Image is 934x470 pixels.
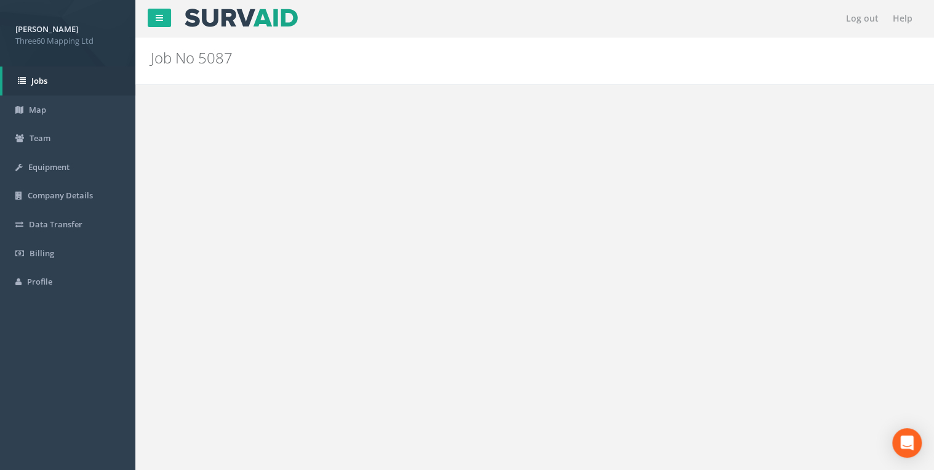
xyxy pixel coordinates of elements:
[29,219,82,230] span: Data Transfer
[28,161,70,172] span: Equipment
[15,23,78,34] strong: [PERSON_NAME]
[28,190,93,201] span: Company Details
[151,50,788,66] h2: Job No 5087
[27,276,52,287] span: Profile
[29,104,46,115] span: Map
[2,67,135,95] a: Jobs
[15,35,120,47] span: Three60 Mapping Ltd
[30,248,54,259] span: Billing
[30,132,50,144] span: Team
[31,75,47,86] span: Jobs
[15,20,120,46] a: [PERSON_NAME] Three60 Mapping Ltd
[892,428,922,458] div: Open Intercom Messenger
